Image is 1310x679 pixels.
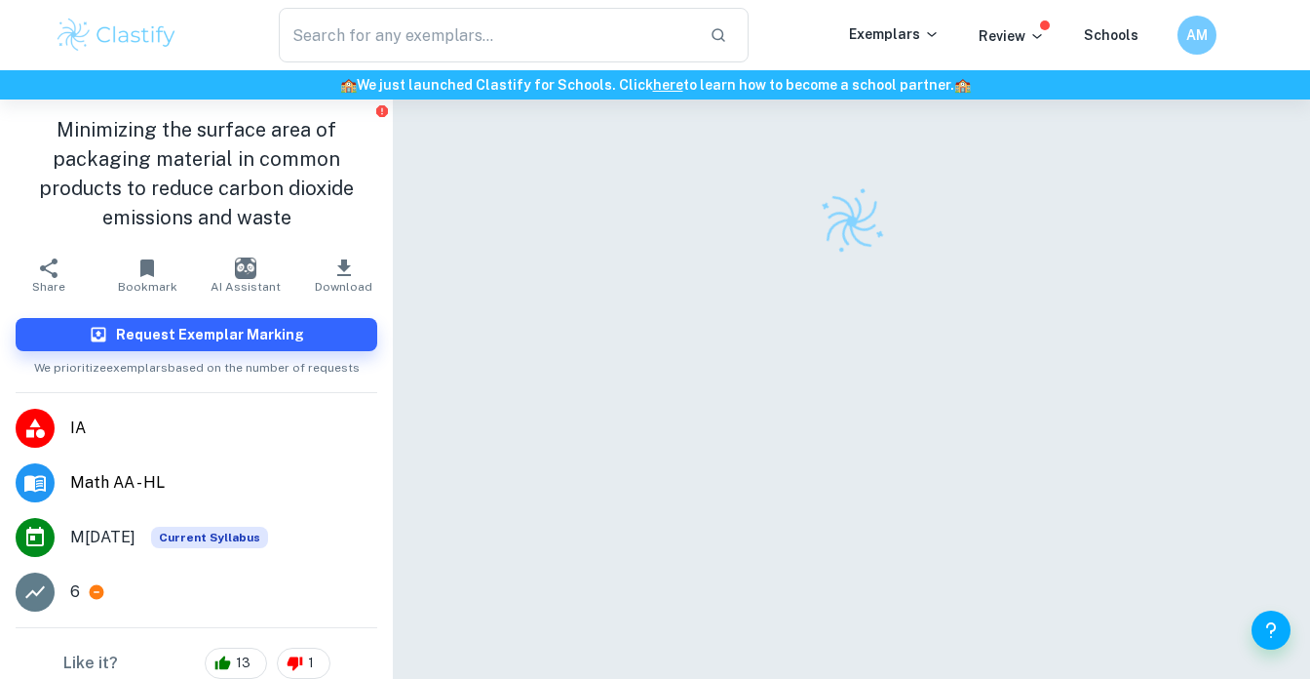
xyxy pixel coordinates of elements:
button: Bookmark [98,248,197,302]
h6: AM [1186,24,1209,46]
span: 13 [225,654,261,673]
h6: Request Exemplar Marking [116,324,304,345]
span: M[DATE] [70,526,135,549]
img: Clastify logo [807,177,896,265]
p: Review [979,25,1045,47]
button: Download [294,248,393,302]
button: Request Exemplar Marking [16,318,377,351]
h6: We just launched Clastify for Schools. Click to learn how to become a school partner. [4,74,1306,96]
div: This exemplar is based on the current syllabus. Feel free to refer to it for inspiration/ideas wh... [151,527,268,548]
h6: Like it? [63,652,118,675]
span: Math AA - HL [70,471,377,495]
button: AI Assistant [197,248,295,302]
button: Help and Feedback [1252,611,1291,650]
a: Schools [1084,27,1138,43]
span: 🏫 [340,77,357,93]
span: 🏫 [954,77,971,93]
p: 6 [70,580,80,604]
span: Share [32,280,65,294]
span: 1 [297,654,325,673]
span: IA [70,417,377,440]
span: Download [315,280,372,294]
div: 1 [277,648,330,679]
button: AM [1177,16,1216,55]
span: Current Syllabus [151,527,268,548]
span: AI Assistant [211,280,281,294]
h1: Minimizing the surface area of packaging material in common products to reduce carbon dioxide emi... [16,115,377,232]
input: Search for any exemplars... [279,8,694,62]
a: here [653,77,683,93]
p: Exemplars [849,23,940,45]
span: Bookmark [118,280,177,294]
div: 13 [205,648,267,679]
span: We prioritize exemplars based on the number of requests [34,351,360,377]
img: Clastify logo [55,16,178,55]
button: Report issue [374,103,389,118]
img: AI Assistant [235,258,256,279]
